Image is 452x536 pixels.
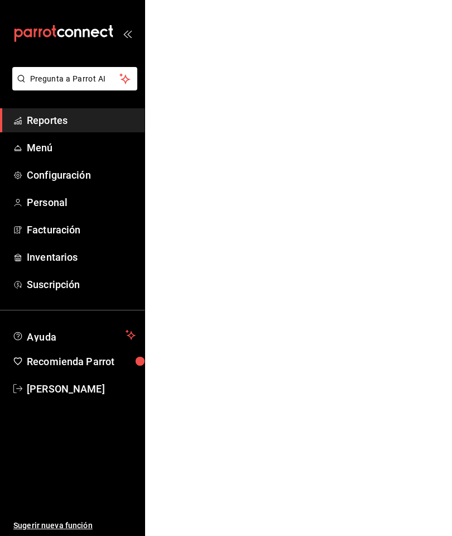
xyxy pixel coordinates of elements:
[27,195,136,210] span: Personal
[27,222,136,237] span: Facturación
[8,81,137,93] a: Pregunta a Parrot AI
[27,328,121,342] span: Ayuda
[123,29,132,38] button: open_drawer_menu
[30,73,120,85] span: Pregunta a Parrot AI
[27,167,136,183] span: Configuración
[27,250,136,265] span: Inventarios
[27,277,136,292] span: Suscripción
[27,113,136,128] span: Reportes
[13,520,136,532] span: Sugerir nueva función
[27,140,136,155] span: Menú
[27,381,136,396] span: [PERSON_NAME]
[12,67,137,90] button: Pregunta a Parrot AI
[27,354,136,369] span: Recomienda Parrot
